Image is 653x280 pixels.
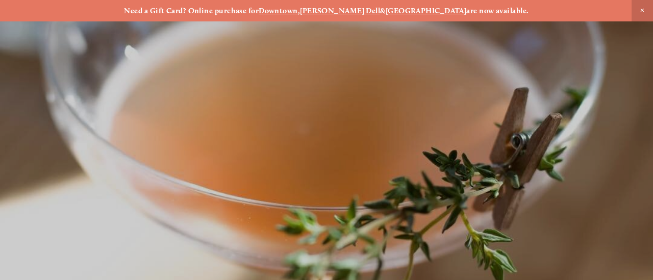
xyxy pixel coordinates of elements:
[124,6,259,15] strong: Need a Gift Card? Online purchase for
[380,6,385,15] strong: &
[300,6,380,15] a: [PERSON_NAME] Dell
[298,6,300,15] strong: ,
[259,6,298,15] a: Downtown
[466,6,529,15] strong: are now available.
[386,6,467,15] a: [GEOGRAPHIC_DATA]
